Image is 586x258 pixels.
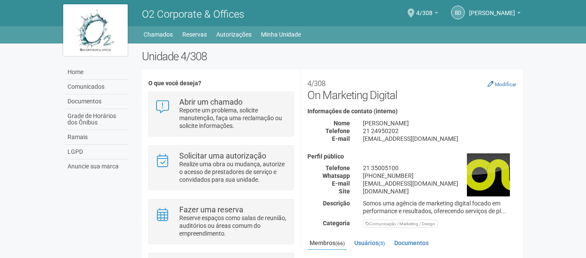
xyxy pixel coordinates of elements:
[65,80,129,94] a: Comunicados
[356,199,523,215] div: Somos uma agência de marketing digital focado em performance e resultados, oferecendo serviços de...
[65,145,129,159] a: LGPD
[179,106,287,130] p: Reporte um problema, solicite manutenção, faça uma reclamação ou solicite informações.
[179,160,287,183] p: Realize uma obra ou mudança, autorize o acesso de prestadores de serviço e convidados para sua un...
[65,159,129,174] a: Anuncie sua marca
[352,236,387,249] a: Usuários(3)
[325,165,350,171] strong: Telefone
[392,236,431,249] a: Documentos
[307,153,516,160] h4: Perfil público
[356,172,523,180] div: [PHONE_NUMBER]
[356,164,523,172] div: 21 35005100
[179,205,243,214] strong: Fazer uma reserva
[339,188,350,195] strong: Site
[356,187,523,195] div: [DOMAIN_NAME]
[307,76,516,102] h2: On Marketing Digital
[467,153,510,196] img: business.png
[155,206,287,237] a: Fazer uma reserva Reserve espaços como salas de reunião, auditórios ou áreas comum do empreendime...
[307,108,516,115] h4: Informações de contato (interno)
[155,152,287,183] a: Solicitar uma autorização Realize uma obra ou mudança, autorize o acesso de prestadores de serviç...
[332,135,350,142] strong: E-mail
[65,94,129,109] a: Documentos
[334,120,350,127] strong: Nome
[155,98,287,130] a: Abrir um chamado Reporte um problema, solicite manutenção, faça uma reclamação ou solicite inform...
[182,28,207,40] a: Reservas
[363,220,438,228] div: Comunicação / Marketing / Design
[416,11,438,18] a: 4/308
[356,135,523,143] div: [EMAIL_ADDRESS][DOMAIN_NAME]
[307,79,325,88] small: 4/308
[179,214,287,237] p: Reserve espaços como salas de reunião, auditórios ou áreas comum do empreendimento.
[378,240,385,246] small: (3)
[179,97,242,106] strong: Abrir um chamado
[65,109,129,130] a: Grade de Horários dos Ônibus
[261,28,301,40] a: Minha Unidade
[216,28,252,40] a: Autorizações
[332,180,350,187] strong: E-mail
[144,28,173,40] a: Chamados
[325,127,350,134] strong: Telefone
[142,50,523,63] h2: Unidade 4/308
[322,172,350,179] strong: Whatsapp
[65,130,129,145] a: Ramais
[451,6,465,19] a: Bd
[469,1,515,16] span: Bárbara de Mello Teixeira Carneiro
[356,127,523,135] div: 21 24950202
[356,119,523,127] div: [PERSON_NAME]
[179,151,266,160] strong: Solicitar uma autorização
[63,4,128,56] img: logo.jpg
[488,81,516,87] a: Modificar
[148,80,294,87] h4: O que você deseja?
[307,236,347,251] a: Membros(66)
[356,180,523,187] div: [EMAIL_ADDRESS][DOMAIN_NAME]
[469,11,521,18] a: [PERSON_NAME]
[416,1,433,16] span: 4/308
[335,240,345,246] small: (66)
[323,200,350,207] strong: Descrição
[142,8,244,20] span: O2 Corporate & Offices
[495,81,516,87] small: Modificar
[65,65,129,80] a: Home
[323,220,350,227] strong: Categoria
